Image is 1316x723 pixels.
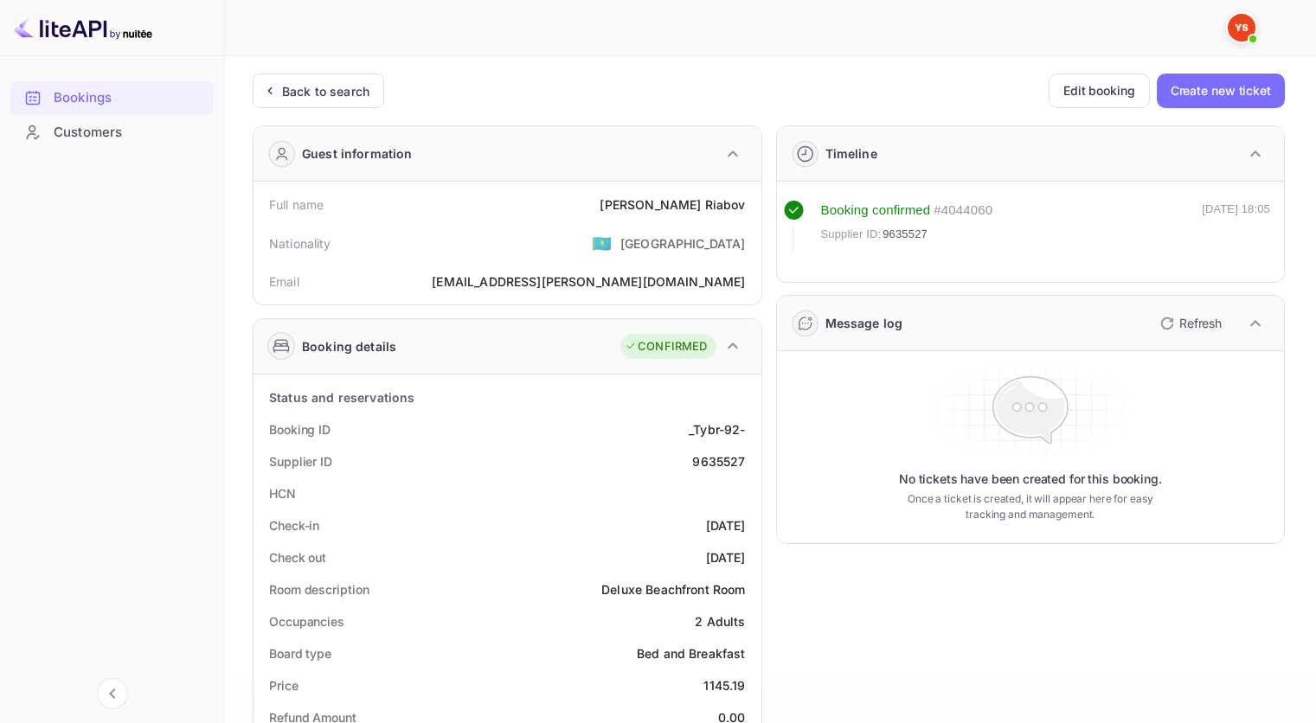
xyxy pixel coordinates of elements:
[637,644,746,662] div: Bed and Breakfast
[625,338,707,355] div: CONFIRMED
[601,580,745,598] div: Deluxe Beachfront Room
[269,580,369,598] div: Room description
[10,116,214,148] a: Customers
[706,548,746,566] div: [DATE]
[825,144,877,163] div: Timeline
[269,388,414,406] div: Status and reservations
[269,676,299,694] div: Price
[54,88,205,108] div: Bookings
[10,81,214,115] div: Bookings
[592,227,612,259] span: United States
[269,612,344,630] div: Occupancies
[282,82,369,100] div: Back to search
[706,516,746,534] div: [DATE]
[302,144,413,163] div: Guest information
[10,81,214,113] a: Bookings
[97,678,128,709] button: Collapse navigation
[432,272,745,291] div: [EMAIL_ADDRESS][PERSON_NAME][DOMAIN_NAME]
[1202,201,1270,251] div: [DATE] 18:05
[703,676,745,694] div: 1145.19
[825,314,903,332] div: Message log
[1228,14,1255,42] img: Yandex Support
[899,470,1162,488] p: No tickets have been created for this booking.
[600,195,745,214] div: [PERSON_NAME] Riabov
[10,116,214,150] div: Customers
[269,548,326,566] div: Check out
[54,123,205,143] div: Customers
[692,452,745,470] div: 9635527
[883,226,928,243] span: 9635527
[269,272,299,291] div: Email
[695,612,745,630] div: 2 Adults
[620,234,746,253] div: [GEOGRAPHIC_DATA]
[269,452,332,470] div: Supplier ID
[269,644,331,662] div: Board type
[1179,314,1222,332] p: Refresh
[269,484,296,502] div: HCN
[269,195,324,214] div: Full name
[269,516,319,534] div: Check-in
[821,226,882,243] span: Supplier ID:
[269,234,331,253] div: Nationality
[269,420,331,438] div: Booking ID
[14,14,152,42] img: LiteAPI logo
[821,201,931,221] div: Booking confirmed
[1049,74,1150,108] button: Edit booking
[895,491,1166,522] p: Once a ticket is created, it will appear here for easy tracking and management.
[934,201,992,221] div: # 4044060
[1150,310,1229,337] button: Refresh
[689,420,745,438] div: _Tybr-92-
[302,337,396,355] div: Booking details
[1157,74,1285,108] button: Create new ticket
